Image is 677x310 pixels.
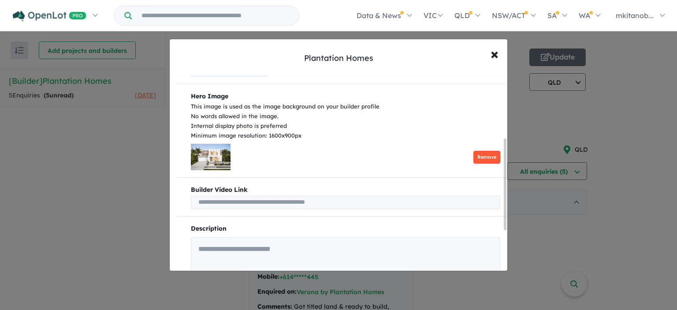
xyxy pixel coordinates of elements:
[13,11,86,22] img: Openlot PRO Logo White
[491,44,498,63] span: ×
[191,144,231,170] img: Plantation%20Homes___1757638079.jpg
[191,185,500,195] b: Builder Video Link
[191,92,228,100] b: Hero Image
[191,102,500,140] div: This image is used as the image background on your builder profile No words allowed in the image....
[304,52,373,64] div: Plantation Homes
[134,6,297,25] input: Try estate name, suburb, builder or developer
[616,11,654,20] span: mkitanob...
[473,151,500,164] button: Remove
[191,224,500,234] p: Description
